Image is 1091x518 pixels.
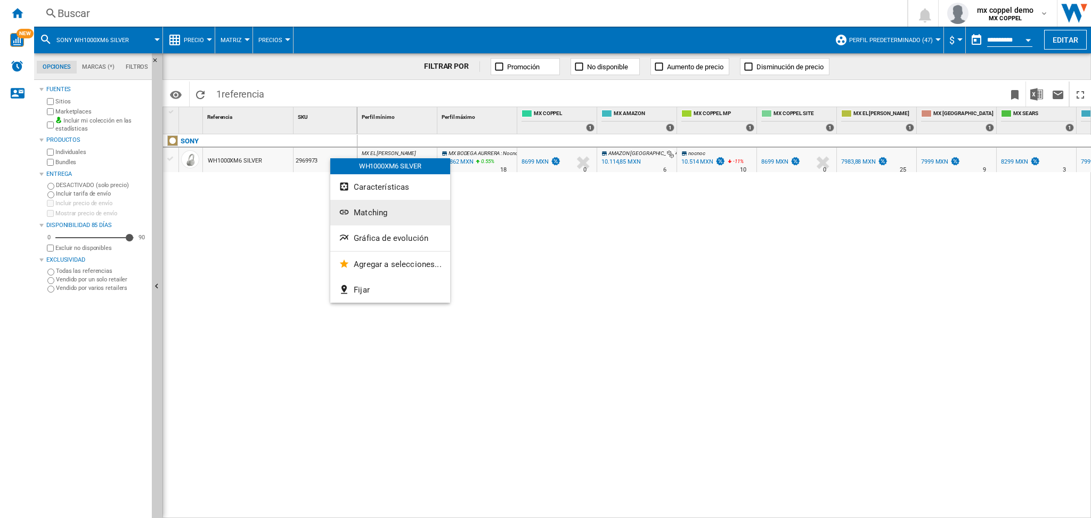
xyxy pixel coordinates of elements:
span: Matching [354,208,387,217]
button: Características [330,174,450,200]
button: Fijar... [330,277,450,303]
span: Fijar [354,285,370,295]
span: Gráfica de evolución [354,233,428,243]
button: Matching [330,200,450,225]
span: Características [354,182,409,192]
div: WH1000XM6 SILVER [330,158,450,174]
button: Gráfica de evolución [330,225,450,251]
button: Agregar a selecciones... [330,252,450,277]
span: Agregar a selecciones... [354,260,442,269]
